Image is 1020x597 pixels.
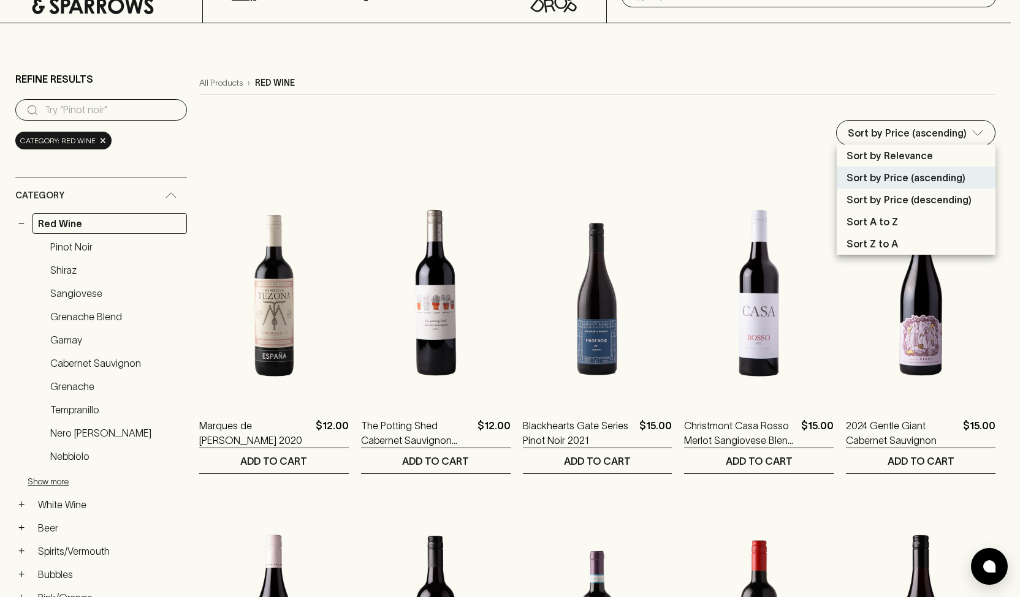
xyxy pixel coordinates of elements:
p: Sort by Price (descending) [847,192,972,207]
p: Sort by Price (ascending) [847,170,965,185]
p: Sort A to Z [847,214,898,229]
p: Sort Z to A [847,236,898,251]
p: Sort by Relevance [847,148,933,163]
img: bubble-icon [983,560,995,573]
